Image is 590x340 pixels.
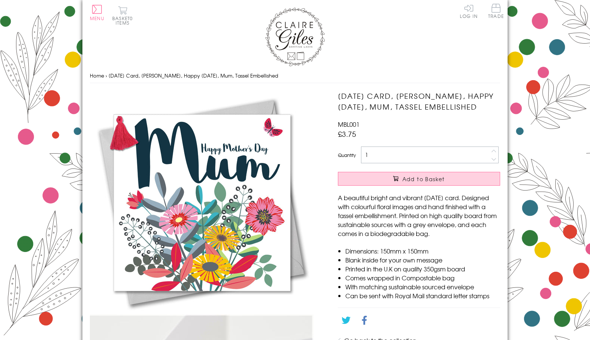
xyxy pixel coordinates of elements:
[265,7,325,66] img: Claire Giles Greetings Cards
[106,72,107,79] span: ›
[338,193,500,238] p: A beautiful bright and vibrant [DATE] card. Designed with colourful floral images and hand finish...
[90,68,500,84] nav: breadcrumbs
[345,255,500,264] li: Blank inside for your own message
[90,91,314,314] img: Mother's Day Card, Bouquet, Happy Mother's Day, Mum, Tassel Embellished
[345,264,500,273] li: Printed in the U.K on quality 350gsm board
[345,273,500,282] li: Comes wrapped in Compostable bag
[338,152,356,158] label: Quantity
[338,91,500,112] h1: [DATE] Card, [PERSON_NAME], Happy [DATE], Mum, Tassel Embellished
[338,129,356,139] span: £3.75
[402,175,445,183] span: Add to Basket
[345,291,500,300] li: Can be sent with Royal Mail standard letter stamps
[460,4,478,18] a: Log In
[488,4,504,18] span: Trade
[488,4,504,20] a: Trade
[345,282,500,291] li: With matching sustainable sourced envelope
[338,172,500,186] button: Add to Basket
[338,120,360,129] span: MBL001
[345,246,500,255] li: Dimensions: 150mm x 150mm
[116,15,133,26] span: 0 items
[90,5,104,21] button: Menu
[112,6,133,25] button: Basket0 items
[109,72,278,79] span: [DATE] Card, [PERSON_NAME], Happy [DATE], Mum, Tassel Embellished
[90,15,104,22] span: Menu
[90,72,104,79] a: Home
